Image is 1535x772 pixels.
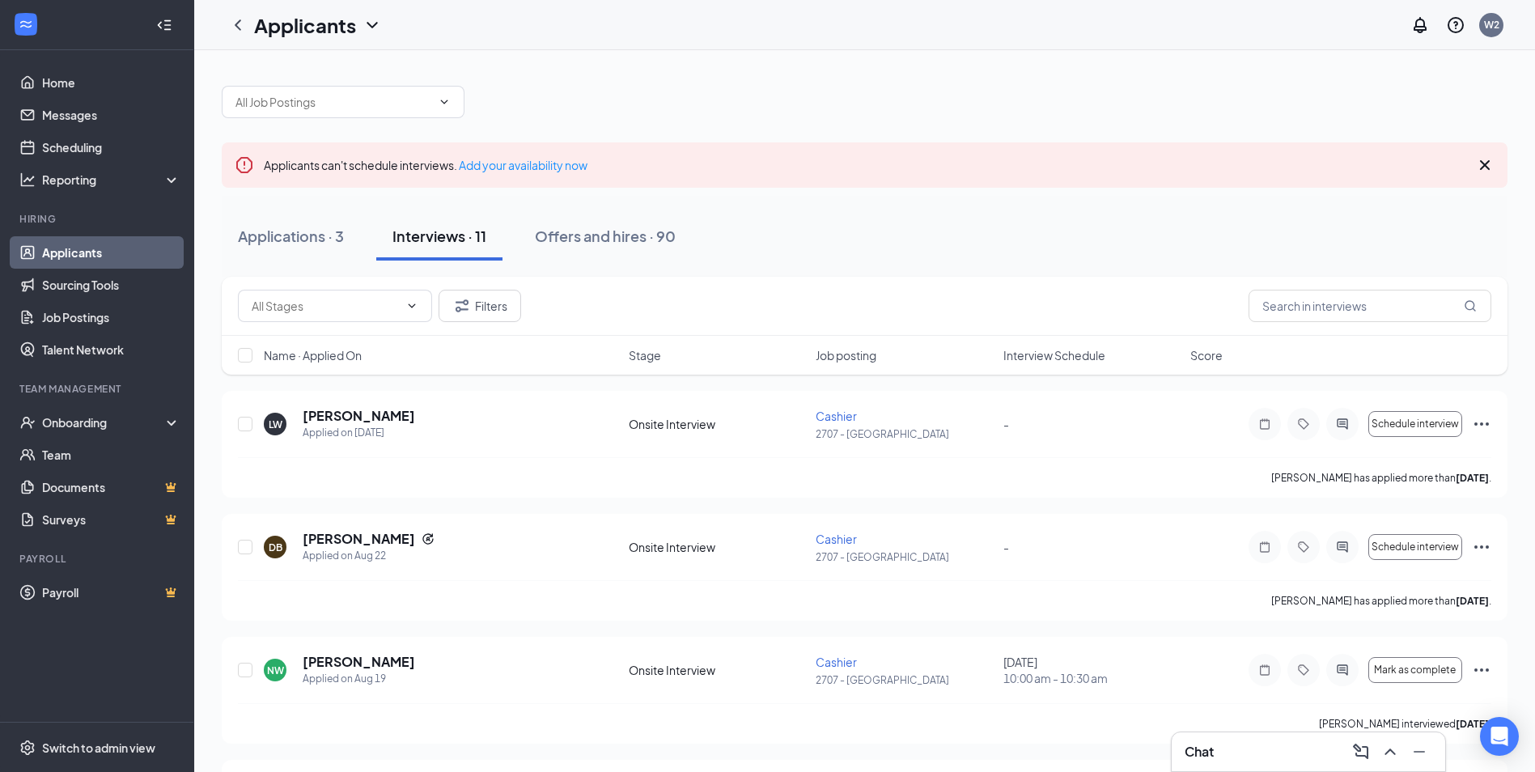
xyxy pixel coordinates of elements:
div: Applications · 3 [238,226,344,246]
span: Cashier [816,532,857,546]
span: Cashier [816,409,857,423]
a: DocumentsCrown [42,471,180,503]
span: Cashier [816,655,857,669]
svg: Cross [1475,155,1495,175]
svg: ChevronDown [438,95,451,108]
button: Filter Filters [439,290,521,322]
div: Reporting [42,172,181,188]
div: Onboarding [42,414,167,431]
div: Hiring [19,212,177,226]
a: Home [42,66,180,99]
div: [DATE] [1003,654,1181,686]
svg: Ellipses [1472,414,1491,434]
p: [PERSON_NAME] has applied more than . [1271,471,1491,485]
svg: ChevronLeft [228,15,248,35]
span: 10:00 am - 10:30 am [1003,670,1181,686]
div: LW [269,418,282,431]
p: [PERSON_NAME] has applied more than . [1271,594,1491,608]
button: Minimize [1406,739,1432,765]
svg: Note [1255,541,1274,554]
a: Applicants [42,236,180,269]
div: Onsite Interview [629,662,806,678]
div: Interviews · 11 [392,226,486,246]
span: Schedule interview [1372,418,1459,430]
svg: UserCheck [19,414,36,431]
svg: Reapply [422,532,435,545]
span: Interview Schedule [1003,347,1105,363]
a: PayrollCrown [42,576,180,609]
div: Onsite Interview [629,539,806,555]
button: Schedule interview [1368,411,1462,437]
svg: ActiveChat [1333,418,1352,431]
div: Switch to admin view [42,740,155,756]
div: W2 [1484,18,1499,32]
div: Onsite Interview [629,416,806,432]
span: Job posting [816,347,876,363]
span: Mark as complete [1374,664,1456,676]
span: Score [1190,347,1223,363]
svg: Notifications [1410,15,1430,35]
svg: Tag [1294,418,1313,431]
svg: Analysis [19,172,36,188]
svg: QuestionInfo [1446,15,1465,35]
p: 2707 - [GEOGRAPHIC_DATA] [816,427,993,441]
a: Add your availability now [459,158,587,172]
svg: ChevronDown [363,15,382,35]
svg: Tag [1294,541,1313,554]
svg: ChevronDown [405,299,418,312]
div: NW [267,664,284,677]
svg: Note [1255,664,1274,677]
h5: [PERSON_NAME] [303,407,415,425]
a: Job Postings [42,301,180,333]
svg: MagnifyingGlass [1464,299,1477,312]
div: Offers and hires · 90 [535,226,676,246]
div: Team Management [19,382,177,396]
span: Applicants can't schedule interviews. [264,158,587,172]
h5: [PERSON_NAME] [303,653,415,671]
svg: Error [235,155,254,175]
p: [PERSON_NAME] interviewed . [1319,717,1491,731]
svg: Collapse [156,17,172,33]
div: Applied on Aug 19 [303,671,415,687]
button: Schedule interview [1368,534,1462,560]
b: [DATE] [1456,595,1489,607]
svg: ActiveChat [1333,664,1352,677]
span: - [1003,417,1009,431]
h3: Chat [1185,743,1214,761]
b: [DATE] [1456,472,1489,484]
svg: ChevronUp [1380,742,1400,761]
span: Name · Applied On [264,347,362,363]
a: Sourcing Tools [42,269,180,301]
a: Messages [42,99,180,131]
div: Applied on Aug 22 [303,548,435,564]
div: Open Intercom Messenger [1480,717,1519,756]
button: ComposeMessage [1348,739,1374,765]
div: Payroll [19,552,177,566]
svg: Ellipses [1472,660,1491,680]
svg: Tag [1294,664,1313,677]
a: SurveysCrown [42,503,180,536]
svg: ActiveChat [1333,541,1352,554]
span: Schedule interview [1372,541,1459,553]
svg: ComposeMessage [1351,742,1371,761]
a: Scheduling [42,131,180,163]
span: - [1003,540,1009,554]
input: All Stages [252,297,399,315]
div: DB [269,541,282,554]
h1: Applicants [254,11,356,39]
svg: Note [1255,418,1274,431]
span: Stage [629,347,661,363]
h5: [PERSON_NAME] [303,530,415,548]
button: ChevronUp [1377,739,1403,765]
b: [DATE] [1456,718,1489,730]
svg: Minimize [1410,742,1429,761]
p: 2707 - [GEOGRAPHIC_DATA] [816,550,993,564]
input: All Job Postings [235,93,431,111]
input: Search in interviews [1249,290,1491,322]
a: Talent Network [42,333,180,366]
svg: WorkstreamLogo [18,16,34,32]
a: Team [42,439,180,471]
div: Applied on [DATE] [303,425,415,441]
p: 2707 - [GEOGRAPHIC_DATA] [816,673,993,687]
